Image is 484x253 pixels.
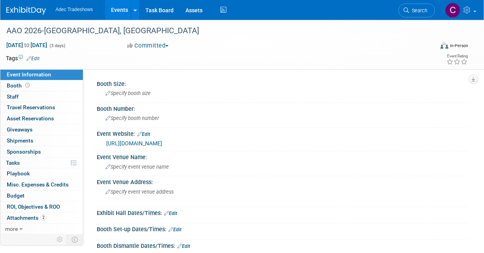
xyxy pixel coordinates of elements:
a: Edit [177,243,190,249]
div: In-Person [450,43,468,49]
span: Giveaways [7,126,33,133]
span: (3 days) [49,43,65,48]
span: Asset Reservations [7,115,54,122]
span: Tasks [6,160,20,166]
a: Attachments2 [0,213,83,223]
a: Misc. Expenses & Credits [0,179,83,190]
a: Asset Reservations [0,113,83,124]
a: Staff [0,91,83,102]
a: ROI, Objectives & ROO [0,202,83,212]
div: Event Rating [446,54,468,58]
span: Specify booth number [105,115,159,121]
span: ROI, Objectives & ROO [7,204,60,210]
a: Budget [0,190,83,201]
span: Staff [7,93,19,100]
a: Sponsorships [0,146,83,157]
span: [DATE] [DATE] [6,42,48,49]
img: ExhibitDay [6,7,46,15]
a: Edit [27,56,40,61]
span: Playbook [7,170,30,177]
span: Budget [7,192,25,199]
a: Travel Reservations [0,102,83,113]
div: Event Format [401,41,468,53]
span: Misc. Expenses & Credits [7,181,69,188]
span: Sponsorships [7,148,41,155]
span: Shipments [7,137,33,144]
a: Edit [164,211,177,216]
span: more [5,226,18,232]
td: Personalize Event Tab Strip [53,234,67,245]
span: 2 [40,215,46,221]
div: Booth Set-up Dates/Times: [97,223,468,234]
a: Search [398,4,435,17]
div: Booth Size: [97,78,468,88]
a: Playbook [0,168,83,179]
div: Event Website: [97,128,468,138]
div: AAO 2026-[GEOGRAPHIC_DATA], [GEOGRAPHIC_DATA] [4,24,429,38]
button: Committed [124,42,172,50]
div: Event Venue Address: [97,176,468,186]
a: Booth [0,80,83,91]
span: Adec Tradeshows [55,7,93,12]
span: Attachments [7,215,46,221]
a: Edit [137,131,150,137]
span: Event Information [7,71,51,78]
div: Event Venue Name: [97,151,468,161]
a: Edit [168,227,182,232]
td: Tags [6,54,40,62]
div: Booth Dismantle Dates/Times: [97,240,468,250]
div: Booth Number: [97,103,468,113]
a: Shipments [0,135,83,146]
span: Specify booth size [105,90,151,96]
div: Exhibit Hall Dates/Times: [97,207,468,217]
span: Specify event venue name [105,164,169,170]
span: Specify event venue address [105,189,174,195]
img: Format-Inperson.png [440,42,448,49]
a: more [0,224,83,234]
img: Carol Schmidlin [445,3,460,18]
a: Event Information [0,69,83,80]
a: [URL][DOMAIN_NAME] [106,140,162,146]
a: Giveaways [0,124,83,135]
a: Tasks [0,158,83,168]
span: Booth [7,82,31,89]
span: Travel Reservations [7,104,55,110]
span: Booth not reserved yet [24,82,31,88]
span: Search [409,8,427,13]
td: Toggle Event Tabs [67,234,83,245]
span: to [23,42,31,48]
